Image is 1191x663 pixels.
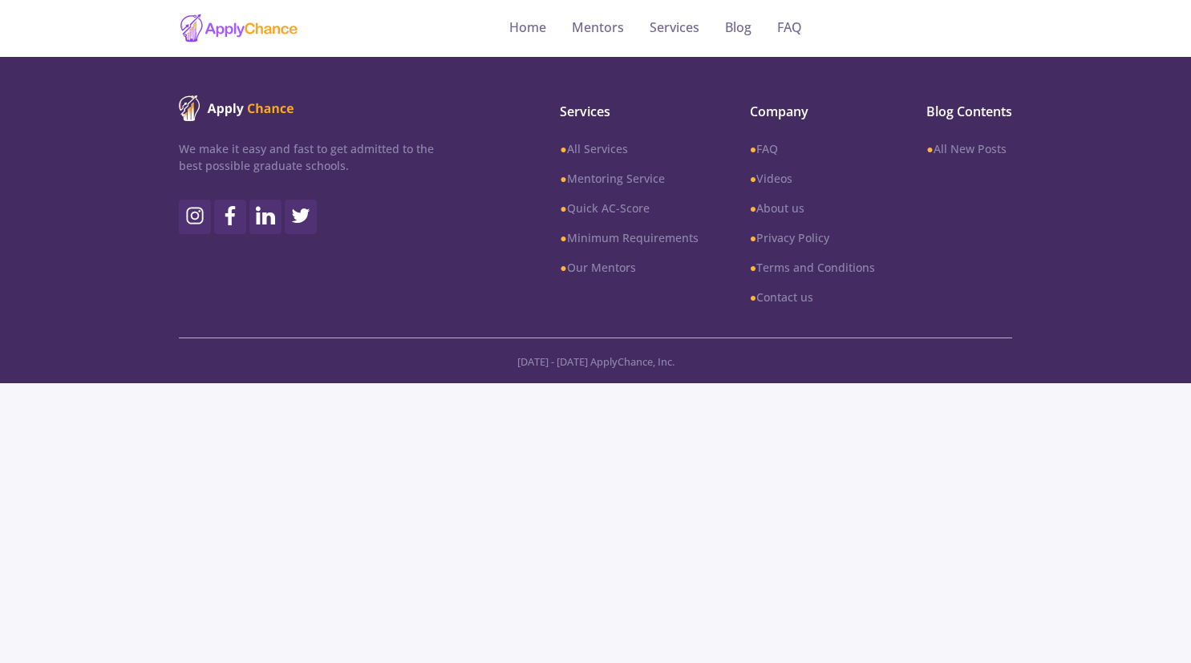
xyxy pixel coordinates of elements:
[179,95,294,121] img: ApplyChance logo
[926,140,1012,157] a: ●All New Posts
[750,200,756,216] b: ●
[750,140,875,157] a: ●FAQ
[750,289,756,305] b: ●
[560,171,566,186] b: ●
[560,230,566,245] b: ●
[560,170,698,187] a: ●Mentoring Service
[750,171,756,186] b: ●
[560,141,566,156] b: ●
[179,13,299,44] img: applychance logo
[560,260,566,275] b: ●
[560,200,566,216] b: ●
[560,229,698,246] a: ●Minimum Requirements
[179,140,434,174] p: We make it easy and fast to get admitted to the best possible graduate schools.
[750,141,756,156] b: ●
[750,229,875,246] a: ●Privacy Policy
[560,259,698,276] a: ●Our Mentors
[560,200,698,216] a: ●Quick AC-Score
[560,102,698,121] span: Services
[750,200,875,216] a: ●About us
[926,102,1012,121] span: Blog Contents
[750,230,756,245] b: ●
[750,259,875,276] a: ●Terms and Conditions
[750,260,756,275] b: ●
[560,140,698,157] a: ●All Services
[517,354,674,369] span: [DATE] - [DATE] ApplyChance, Inc.
[750,289,875,305] a: ●Contact us
[750,170,875,187] a: ●Videos
[750,102,875,121] span: Company
[926,141,933,156] b: ●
